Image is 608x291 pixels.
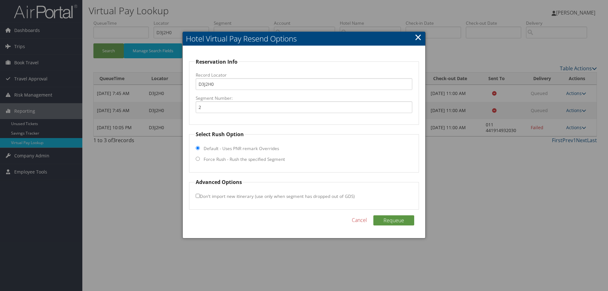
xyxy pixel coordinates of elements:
label: Don't import new itinerary (use only when segment has dropped out of GDS) [196,190,355,202]
legend: Advanced Options [195,178,243,186]
input: Don't import new itinerary (use only when segment has dropped out of GDS) [196,194,200,198]
legend: Select Rush Option [195,130,245,138]
label: Record Locator [196,72,412,78]
h2: Hotel Virtual Pay Resend Options [183,32,425,46]
label: Default - Uses PNR remark Overrides [204,145,279,152]
label: Segment Number: [196,95,412,101]
a: Cancel [352,216,367,224]
a: Close [415,31,422,43]
label: Force Rush - Rush the specified Segment [204,156,285,162]
button: Requeue [373,215,414,225]
legend: Reservation Info [195,58,238,66]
